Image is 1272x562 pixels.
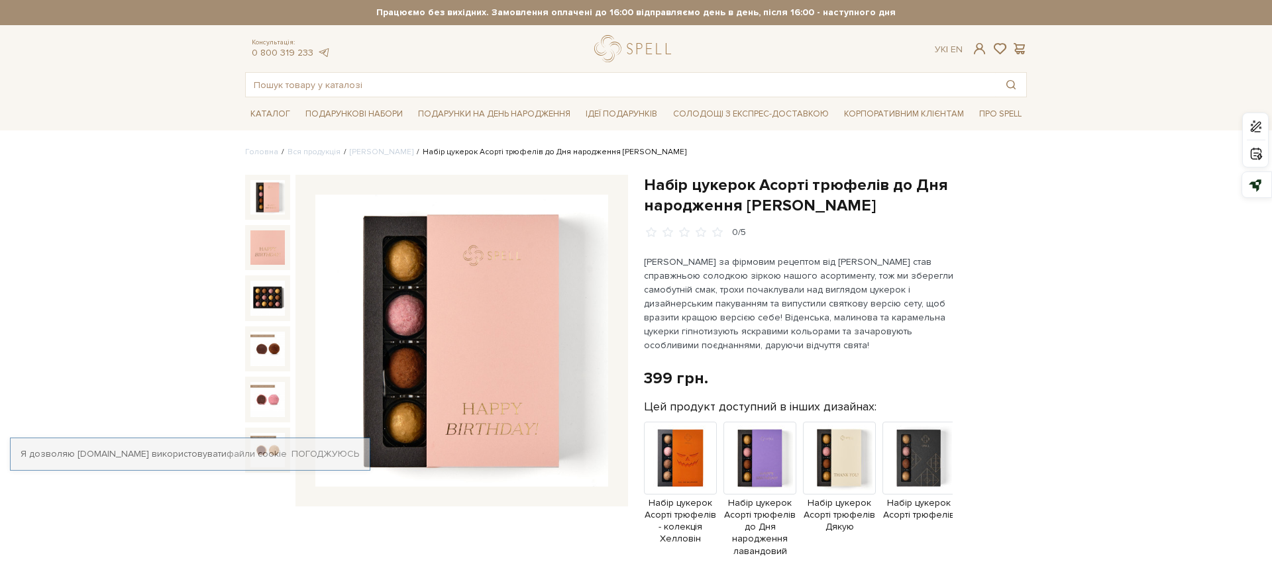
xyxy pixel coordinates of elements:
[580,104,662,124] a: Ідеї подарунків
[803,451,876,533] a: Набір цукерок Асорті трюфелів Дякую
[250,433,285,467] img: Набір цукерок Асорті трюфелів до Дня народження рожевий
[882,422,955,494] img: Продукт
[245,104,295,124] a: Каталог
[252,47,313,58] a: 0 800 319 233
[644,497,717,545] span: Набір цукерок Асорті трюфелів - колекція Хелловін
[317,47,330,58] a: telegram
[839,104,969,124] a: Корпоративним клієнтам
[245,7,1027,19] strong: Працюємо без вихідних. Замовлення оплачені до 16:00 відправляємо день в день, після 16:00 - насту...
[946,44,948,55] span: |
[644,451,717,545] a: Набір цукерок Асорті трюфелів - колекція Хелловін
[245,147,278,157] a: Головна
[996,73,1026,97] button: Пошук товару у каталозі
[723,451,796,557] a: Набір цукерок Асорті трюфелів до Дня народження лавандовий
[644,175,1027,216] h1: Набір цукерок Асорті трюфелів до Дня народження [PERSON_NAME]
[413,104,576,124] a: Подарунки на День народження
[732,226,746,239] div: 0/5
[723,422,796,494] img: Продукт
[252,38,330,47] span: Консультація:
[246,73,996,97] input: Пошук товару у каталозі
[668,103,834,125] a: Солодощі з експрес-доставкою
[644,255,955,352] p: [PERSON_NAME] за фірмовим рецептом від [PERSON_NAME] став справжньою солодкою зіркою нашого асорт...
[350,147,413,157] a: [PERSON_NAME]
[882,497,955,521] span: Набір цукерок Асорті трюфелів
[227,448,287,459] a: файли cookie
[803,497,876,534] span: Набір цукерок Асорті трюфелів Дякую
[974,104,1027,124] a: Про Spell
[935,44,963,56] div: Ук
[288,147,341,157] a: Вся продукція
[250,382,285,416] img: Набір цукерок Асорті трюфелів до Дня народження рожевий
[250,332,285,366] img: Набір цукерок Асорті трюфелів до Дня народження рожевий
[291,448,359,460] a: Погоджуюсь
[803,422,876,494] img: Продукт
[594,35,677,62] a: logo
[723,497,796,557] span: Набір цукерок Асорті трюфелів до Дня народження лавандовий
[250,180,285,214] img: Набір цукерок Асорті трюфелів до Дня народження рожевий
[300,104,408,124] a: Подарункові набори
[882,451,955,521] a: Набір цукерок Асорті трюфелів
[315,195,608,487] img: Набір цукерок Асорті трюфелів до Дня народження рожевий
[644,399,876,414] label: Цей продукт доступний в інших дизайнах:
[644,368,708,389] div: 399 грн.
[644,422,717,494] img: Продукт
[951,44,963,55] a: En
[250,281,285,315] img: Набір цукерок Асорті трюфелів до Дня народження рожевий
[11,448,370,460] div: Я дозволяю [DOMAIN_NAME] використовувати
[413,146,686,158] li: Набір цукерок Асорті трюфелів до Дня народження [PERSON_NAME]
[250,230,285,265] img: Набір цукерок Асорті трюфелів до Дня народження рожевий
